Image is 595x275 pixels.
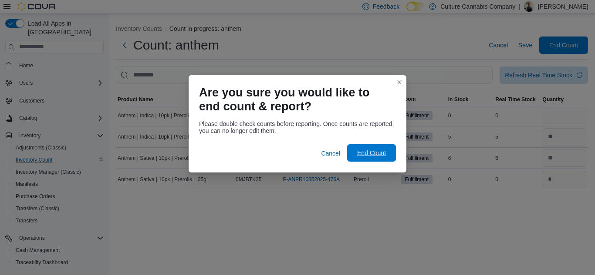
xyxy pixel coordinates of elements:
button: Cancel [318,145,344,162]
div: Please double check counts before reporting. Once counts are reported, you can no longer edit them. [199,120,396,134]
button: End Count [347,144,396,162]
span: End Count [357,149,386,157]
button: Closes this modal window [394,77,405,87]
h1: Are you sure you would like to end count & report? [199,86,389,113]
span: Cancel [321,149,340,158]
